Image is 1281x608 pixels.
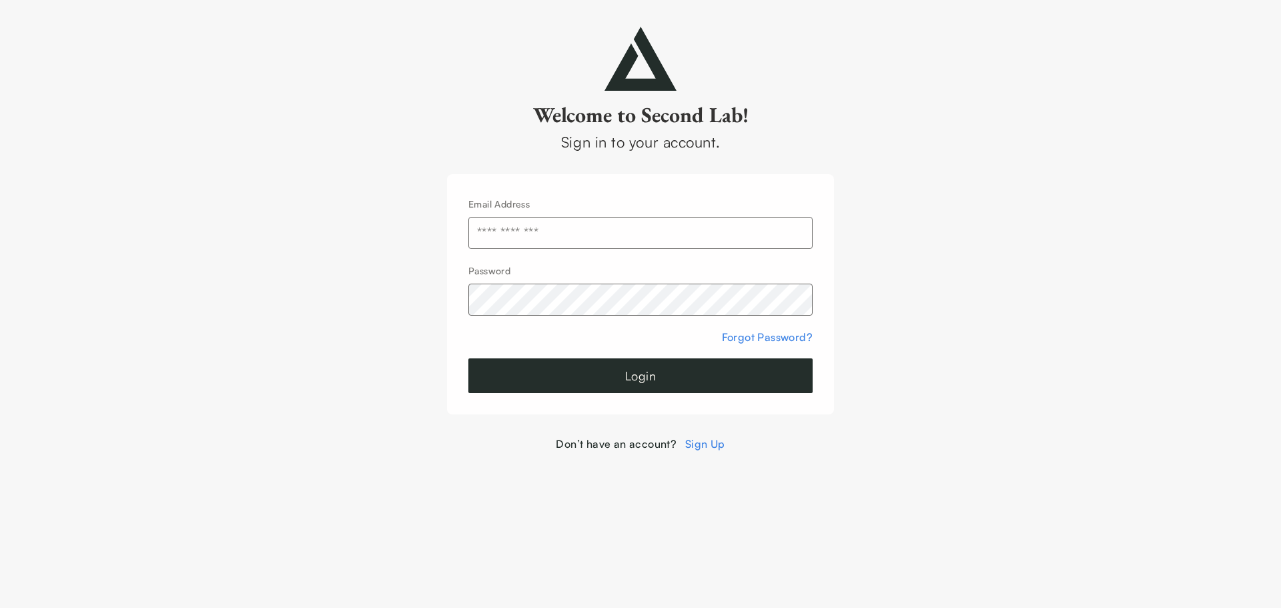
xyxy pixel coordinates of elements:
[468,198,530,210] label: Email Address
[447,101,834,128] h2: Welcome to Second Lab!
[468,358,813,393] button: Login
[604,27,677,91] img: secondlab-logo
[468,265,510,276] label: Password
[722,330,813,344] a: Forgot Password?
[447,436,834,452] div: Don’t have an account?
[447,131,834,153] div: Sign in to your account.
[685,437,725,450] a: Sign Up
